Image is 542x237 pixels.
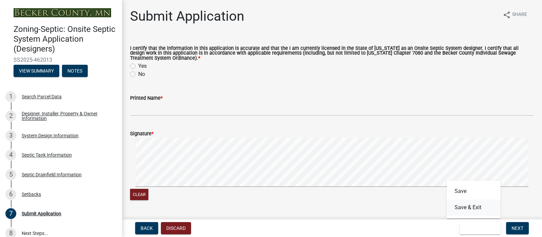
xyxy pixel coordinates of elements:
span: SS2025-462013 [14,57,108,63]
img: Becker County, Minnesota [14,8,111,17]
div: 4 [5,150,16,160]
div: 5 [5,169,16,180]
button: shareShare [497,8,533,21]
button: Discard [161,222,191,234]
div: 1 [5,91,16,102]
label: Signature [130,132,153,136]
div: 2 [5,111,16,121]
div: Designer, Installer, Property & Owner Information [22,111,111,121]
span: Back [141,225,153,231]
div: Septic Tank Information [22,153,72,157]
button: Next [506,222,529,234]
button: Save & Exit [460,222,501,234]
button: View Summary [14,65,59,77]
span: Save & Exit [465,225,491,231]
button: Save & Exit [446,199,501,216]
div: System Design Information [22,133,79,138]
label: No [138,70,145,78]
wm-modal-confirm: Notes [62,68,88,74]
label: Yes [138,62,147,70]
button: Back [135,222,158,234]
button: Notes [62,65,88,77]
label: Printed Name [130,96,163,101]
div: 3 [5,130,16,141]
div: Septic Drainfield Information [22,172,82,177]
h1: Submit Application [130,8,244,24]
wm-modal-confirm: Summary [14,68,59,74]
div: 7 [5,208,16,219]
div: Submit Application [22,211,61,216]
label: I certify that the information in this application is accurate and that the I am currently licens... [130,46,534,61]
i: share [503,11,511,19]
span: Next [512,225,523,231]
div: 6 [5,189,16,200]
div: Search Parcel Data [22,94,62,99]
div: Setbacks [22,192,41,197]
button: Save [446,183,501,199]
div: Save & Exit [446,180,501,218]
h4: Zoning-Septic: Onsite Septic System Application (Designers) [14,24,117,54]
button: Clear [130,189,148,200]
span: Share [512,11,527,19]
